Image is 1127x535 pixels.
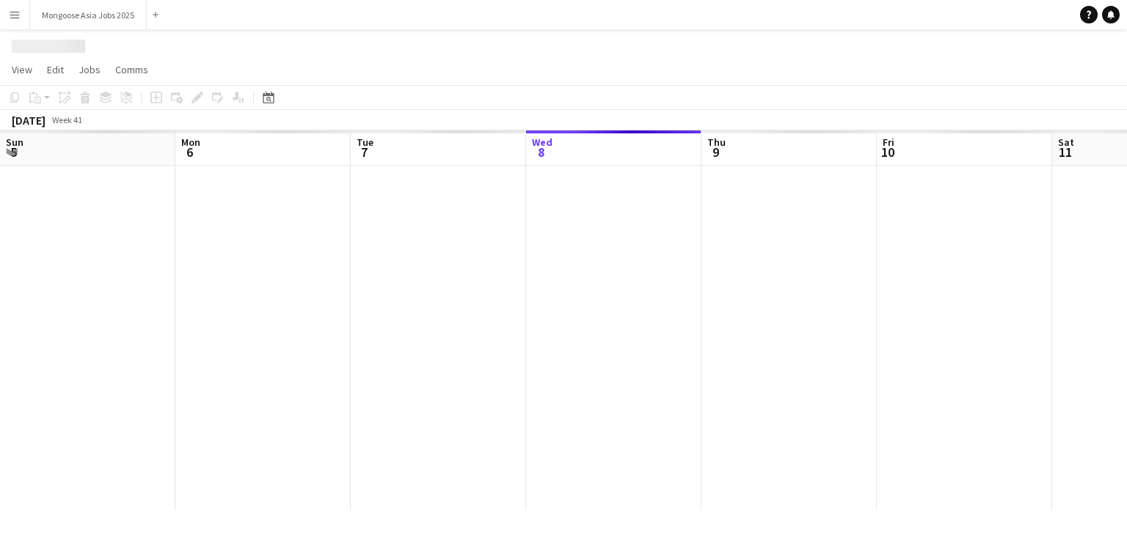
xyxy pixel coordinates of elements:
span: Edit [47,63,64,76]
span: Fri [883,136,894,149]
div: [DATE] [12,113,45,128]
span: 5 [4,144,23,160]
span: View [12,63,32,76]
span: 7 [354,144,373,160]
span: 10 [880,144,894,160]
span: Thu [707,136,726,149]
span: Wed [532,136,552,149]
span: Mon [181,136,200,149]
span: Sun [6,136,23,149]
span: 11 [1056,144,1074,160]
a: Edit [41,60,70,79]
span: 9 [705,144,726,160]
span: 6 [179,144,200,160]
span: Week 41 [48,114,85,125]
a: View [6,60,38,79]
span: Sat [1058,136,1074,149]
a: Comms [109,60,154,79]
a: Jobs [73,60,106,79]
span: 8 [530,144,552,160]
span: Comms [115,63,148,76]
button: Mongoose Asia Jobs 2025 [30,1,147,29]
span: Jobs [79,63,101,76]
span: Tue [357,136,373,149]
